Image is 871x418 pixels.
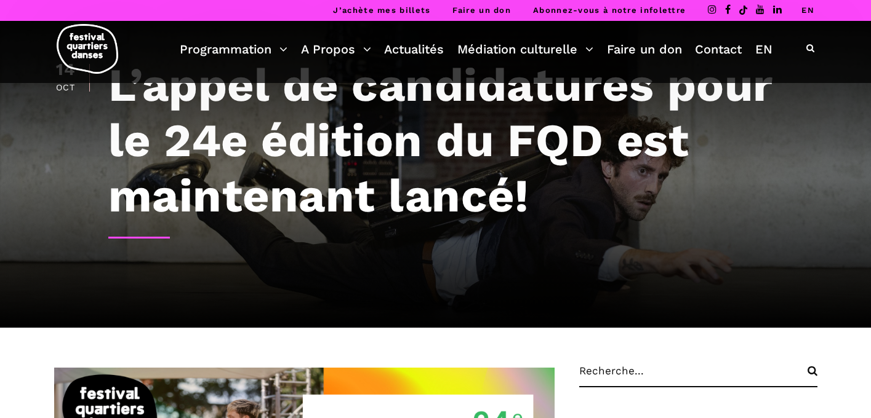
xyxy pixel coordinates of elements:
img: logo-fqd-med [57,24,118,74]
a: EN [801,6,814,15]
input: Recherche... [579,365,817,387]
a: Faire un don [452,6,511,15]
a: J’achète mes billets [333,6,430,15]
h1: L’appel de candidatures pour le 24e édition du FQD est maintenant lancé! [108,57,817,223]
div: Oct [54,83,77,92]
a: Programmation [180,39,287,60]
a: Actualités [384,39,444,60]
a: Faire un don [607,39,682,60]
a: A Propos [301,39,371,60]
a: Contact [695,39,742,60]
a: Abonnez-vous à notre infolettre [533,6,686,15]
a: Médiation culturelle [457,39,593,60]
a: EN [755,39,773,60]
